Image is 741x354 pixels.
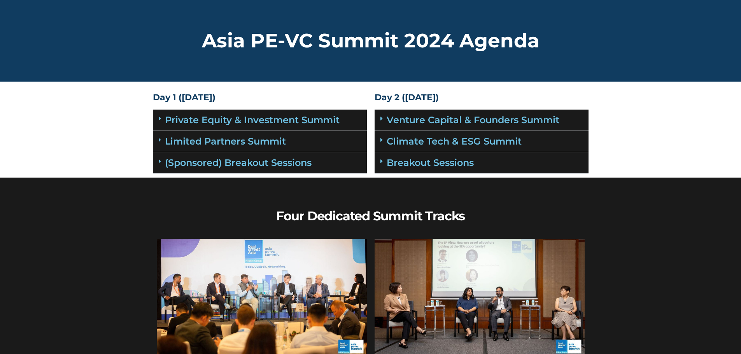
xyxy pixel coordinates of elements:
h4: Day 2 ([DATE]) [375,93,589,102]
a: (Sponsored) Breakout Sessions [165,157,312,168]
a: Private Equity & Investment Summit [165,114,340,126]
a: Breakout Sessions [387,157,474,168]
a: Venture Capital & Founders​ Summit [387,114,559,126]
h2: Asia PE-VC Summit 2024 Agenda [153,31,589,51]
a: Limited Partners Summit [165,136,286,147]
a: Climate Tech & ESG Summit [387,136,522,147]
h4: Day 1 ([DATE]) [153,93,367,102]
b: Four Dedicated Summit Tracks [276,208,465,223]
